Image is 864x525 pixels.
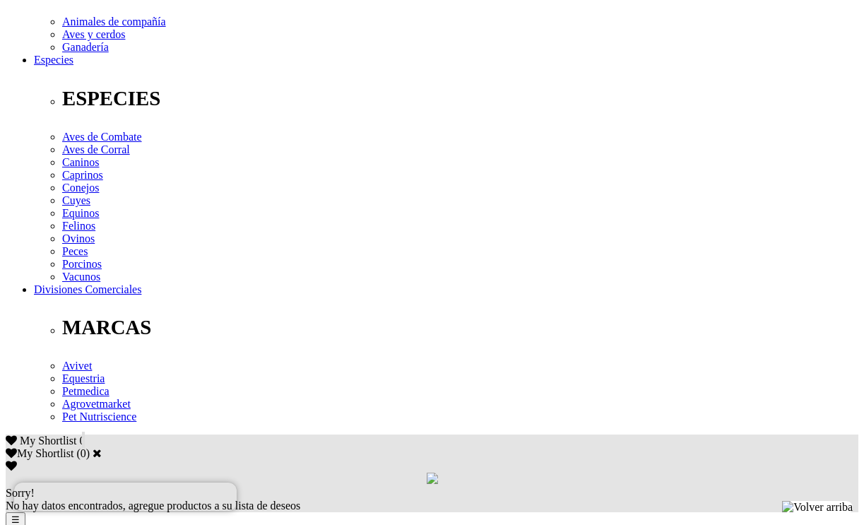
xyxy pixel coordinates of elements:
a: Peces [62,245,88,257]
a: Porcinos [62,258,102,270]
a: Ganadería [62,41,109,53]
a: Animales de compañía [62,16,166,28]
a: Equestria [62,372,105,384]
a: Equinos [62,207,99,219]
a: Cerrar [93,447,102,459]
a: Divisiones Comerciales [34,283,141,295]
a: Pet Nutriscience [62,411,136,423]
a: Caprinos [62,169,103,181]
span: 0 [79,435,85,447]
a: Cuyes [62,194,90,206]
a: Vacunos [62,271,100,283]
span: My Shortlist [20,435,76,447]
a: Agrovetmarket [62,398,131,410]
img: loading.gif [427,473,438,484]
a: Caninos [62,156,99,168]
span: ( ) [76,447,90,459]
img: Volver arriba [782,501,853,514]
a: Aves de Combate [62,131,142,143]
a: Ovinos [62,232,95,244]
label: 0 [81,447,86,459]
a: Felinos [62,220,95,232]
p: ESPECIES [62,87,858,110]
label: My Shortlist [6,447,73,459]
p: MARCAS [62,316,858,339]
a: Conejos [62,182,99,194]
span: Sorry! [6,487,35,499]
div: No hay datos encontrados, agregue productos a su lista de deseos [6,487,858,512]
a: Petmedica [62,385,110,397]
a: Especies [34,54,73,66]
a: Avivet [62,360,92,372]
a: Aves de Corral [62,143,130,155]
iframe: Brevo live chat [14,483,237,511]
a: Aves y cerdos [62,28,125,40]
